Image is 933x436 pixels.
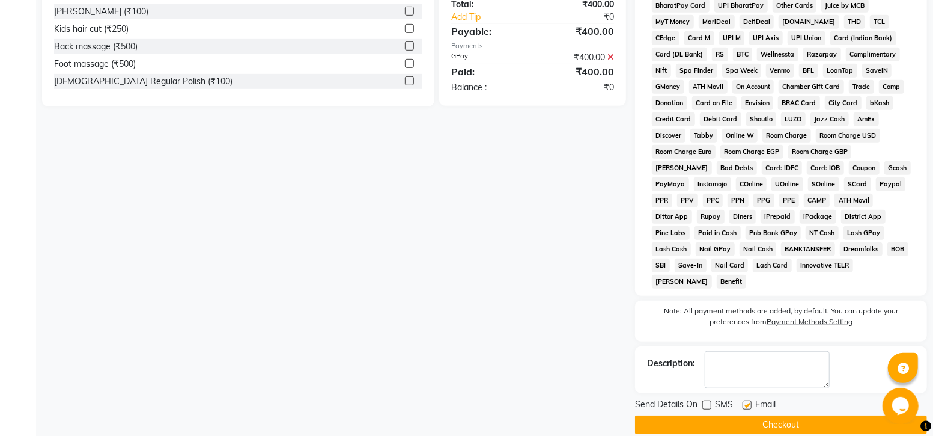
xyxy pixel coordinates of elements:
[54,5,148,18] div: [PERSON_NAME] (₹100)
[849,80,874,94] span: Trade
[825,96,862,110] span: City Card
[652,96,687,110] span: Donation
[652,161,712,175] span: [PERSON_NAME]
[846,48,900,61] span: Complimentary
[823,64,857,78] span: LoanTap
[54,40,138,53] div: Back massage (₹500)
[788,145,852,159] span: Room Charge GBP
[762,161,803,175] span: Card: IDFC
[779,80,844,94] span: Chamber Gift Card
[442,51,533,64] div: GPay
[717,161,757,175] span: Bad Debts
[690,129,717,143] span: Tabby
[635,398,697,413] span: Send Details On
[844,177,871,191] span: SCard
[740,15,774,29] span: DefiDeal
[732,80,774,94] span: On Account
[712,48,728,61] span: RS
[761,210,795,224] span: iPrepaid
[834,194,873,207] span: ATH Movil
[799,64,818,78] span: BFL
[844,15,865,29] span: THD
[652,48,707,61] span: Card (DL Bank)
[757,48,798,61] span: Wellnessta
[533,64,624,79] div: ₹400.00
[717,275,746,289] span: Benefit
[843,226,884,240] span: Lash GPay
[876,177,906,191] span: Paypal
[803,48,841,61] span: Razorpay
[652,80,684,94] span: GMoney
[779,15,839,29] span: [DOMAIN_NAME]
[719,31,745,45] span: UPI M
[841,210,886,224] span: District App
[652,64,671,78] span: Nift
[635,416,927,434] button: Checkout
[767,316,852,327] label: Payment Methods Setting
[442,11,548,23] a: Add Tip
[652,194,672,207] span: PPR
[548,11,623,23] div: ₹0
[749,31,783,45] span: UPI Axis
[781,112,806,126] span: LUZO
[722,129,758,143] span: Online W
[715,398,733,413] span: SMS
[862,64,892,78] span: SaveIN
[778,96,820,110] span: BRAC Card
[652,259,670,272] span: SBI
[762,129,811,143] span: Room Charge
[533,24,624,38] div: ₹400.00
[810,112,849,126] span: Jazz Cash
[736,177,767,191] span: COnline
[781,242,835,256] span: BANKTANSFER
[766,64,794,78] span: Venmo
[753,259,792,272] span: Lash Card
[722,64,762,78] span: Spa Week
[442,64,533,79] div: Paid:
[804,194,830,207] span: CAMP
[797,259,853,272] span: Innovative TELR
[652,31,679,45] span: CEdge
[700,112,741,126] span: Debit Card
[692,96,737,110] span: Card on File
[755,398,776,413] span: Email
[849,161,880,175] span: Coupon
[533,81,624,94] div: ₹0
[699,15,735,29] span: MariDeal
[746,112,777,126] span: Shoutlo
[652,129,685,143] span: Discover
[652,242,691,256] span: Lash Cash
[711,259,749,272] span: Nail Card
[806,226,839,240] span: NT Cash
[703,194,723,207] span: PPC
[652,275,712,289] span: [PERSON_NAME]
[652,112,695,126] span: Credit Card
[854,112,879,126] span: AmEx
[830,31,896,45] span: Card (Indian Bank)
[689,80,728,94] span: ATH Movil
[694,177,731,191] span: Instamojo
[816,129,880,143] span: Room Charge USD
[866,96,893,110] span: bKash
[728,194,749,207] span: PPN
[54,75,232,88] div: [DEMOGRAPHIC_DATA] Regular Polish (₹100)
[807,161,844,175] span: Card: IOB
[740,242,777,256] span: Nail Cash
[720,145,783,159] span: Room Charge EGP
[533,51,624,64] div: ₹400.00
[753,194,774,207] span: PPG
[652,177,689,191] span: PayMaya
[451,41,614,51] div: Payments
[652,210,692,224] span: Dittor App
[800,210,836,224] span: iPackage
[647,306,915,332] label: Note: All payment methods are added, by default. You can update your preferences from
[54,23,129,35] div: Kids hair cut (₹250)
[652,15,694,29] span: MyT Money
[442,81,533,94] div: Balance :
[840,242,883,256] span: Dreamfolks
[647,357,695,370] div: Description:
[746,226,801,240] span: Pnb Bank GPay
[779,194,799,207] span: PPE
[884,161,911,175] span: Gcash
[870,15,889,29] span: TCL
